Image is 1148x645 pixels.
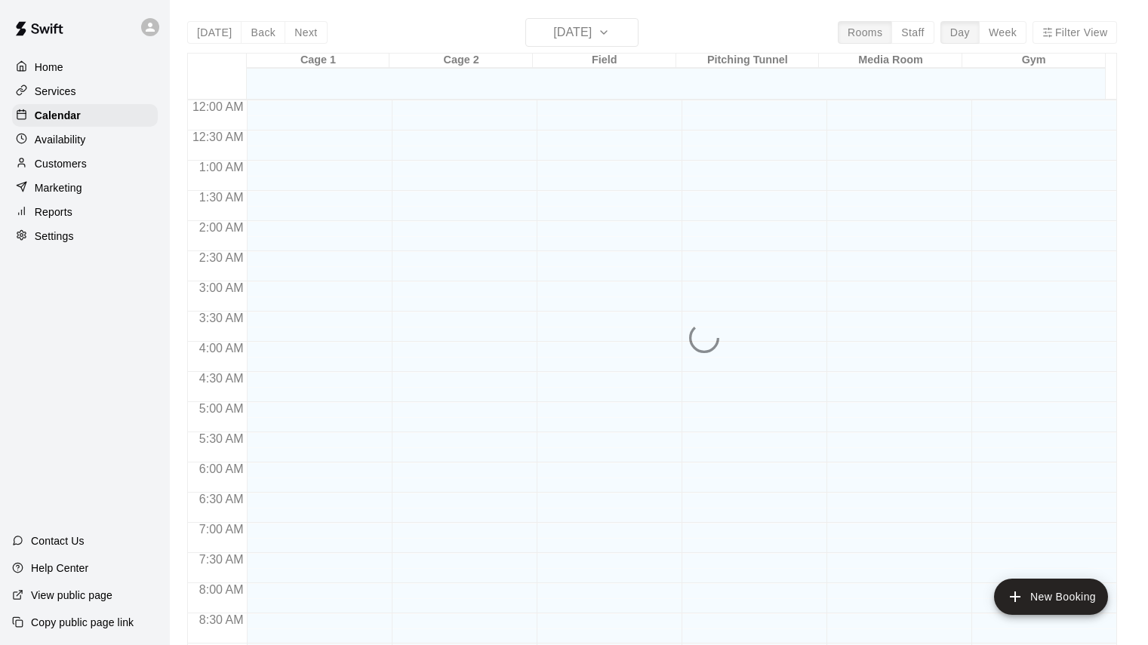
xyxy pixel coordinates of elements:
p: Availability [35,132,86,147]
span: 7:30 AM [195,553,248,566]
div: Cage 2 [389,54,533,68]
span: 12:00 AM [189,100,248,113]
span: 3:30 AM [195,312,248,324]
span: 2:00 AM [195,221,248,234]
span: 1:30 AM [195,191,248,204]
a: Reports [12,201,158,223]
div: Media Room [819,54,962,68]
a: Calendar [12,104,158,127]
button: add [994,579,1108,615]
span: 3:00 AM [195,281,248,294]
span: 4:00 AM [195,342,248,355]
p: Contact Us [31,533,85,548]
p: Reports [35,204,72,220]
p: Services [35,84,76,99]
div: Gym [962,54,1106,68]
div: Pitching Tunnel [676,54,820,68]
p: Marketing [35,180,82,195]
span: 5:30 AM [195,432,248,445]
p: Calendar [35,108,81,123]
p: Help Center [31,561,88,576]
a: Home [12,56,158,78]
p: Settings [35,229,74,244]
span: 2:30 AM [195,251,248,264]
span: 12:30 AM [189,131,248,143]
a: Settings [12,225,158,247]
div: Cage 1 [247,54,390,68]
a: Marketing [12,177,158,199]
p: Home [35,60,63,75]
span: 8:30 AM [195,613,248,626]
p: View public page [31,588,112,603]
span: 7:00 AM [195,523,248,536]
span: 8:00 AM [195,583,248,596]
a: Services [12,80,158,103]
div: Field [533,54,676,68]
span: 6:00 AM [195,462,248,475]
p: Copy public page link [31,615,134,630]
span: 4:30 AM [195,372,248,385]
p: Customers [35,156,87,171]
a: Availability [12,128,158,151]
span: 1:00 AM [195,161,248,174]
span: 5:00 AM [195,402,248,415]
span: 6:30 AM [195,493,248,505]
a: Customers [12,152,158,175]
